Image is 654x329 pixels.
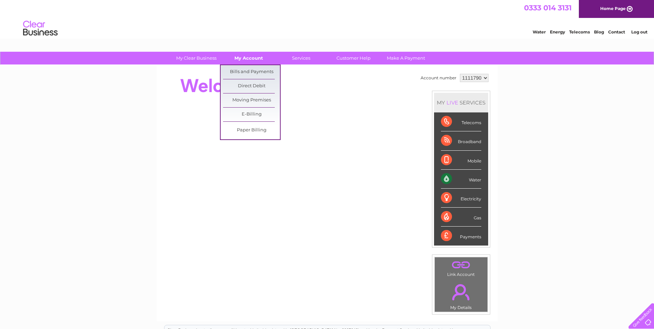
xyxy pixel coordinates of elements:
[533,29,546,34] a: Water
[524,3,572,12] a: 0333 014 3131
[441,189,481,208] div: Electricity
[441,112,481,131] div: Telecoms
[223,123,280,137] a: Paper Billing
[436,259,486,271] a: .
[223,108,280,121] a: E-Billing
[273,52,330,64] a: Services
[594,29,604,34] a: Blog
[168,52,225,64] a: My Clear Business
[445,99,460,106] div: LIVE
[441,170,481,189] div: Water
[569,29,590,34] a: Telecoms
[223,65,280,79] a: Bills and Payments
[220,52,277,64] a: My Account
[441,131,481,150] div: Broadband
[378,52,434,64] a: Make A Payment
[164,4,490,33] div: Clear Business is a trading name of Verastar Limited (registered in [GEOGRAPHIC_DATA] No. 3667643...
[441,227,481,245] div: Payments
[434,93,488,112] div: MY SERVICES
[434,257,488,279] td: Link Account
[434,278,488,312] td: My Details
[441,151,481,170] div: Mobile
[441,208,481,227] div: Gas
[223,93,280,107] a: Moving Premises
[223,79,280,93] a: Direct Debit
[436,280,486,304] a: .
[23,18,58,39] img: logo.png
[325,52,382,64] a: Customer Help
[631,29,647,34] a: Log out
[608,29,625,34] a: Contact
[419,72,458,84] td: Account number
[550,29,565,34] a: Energy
